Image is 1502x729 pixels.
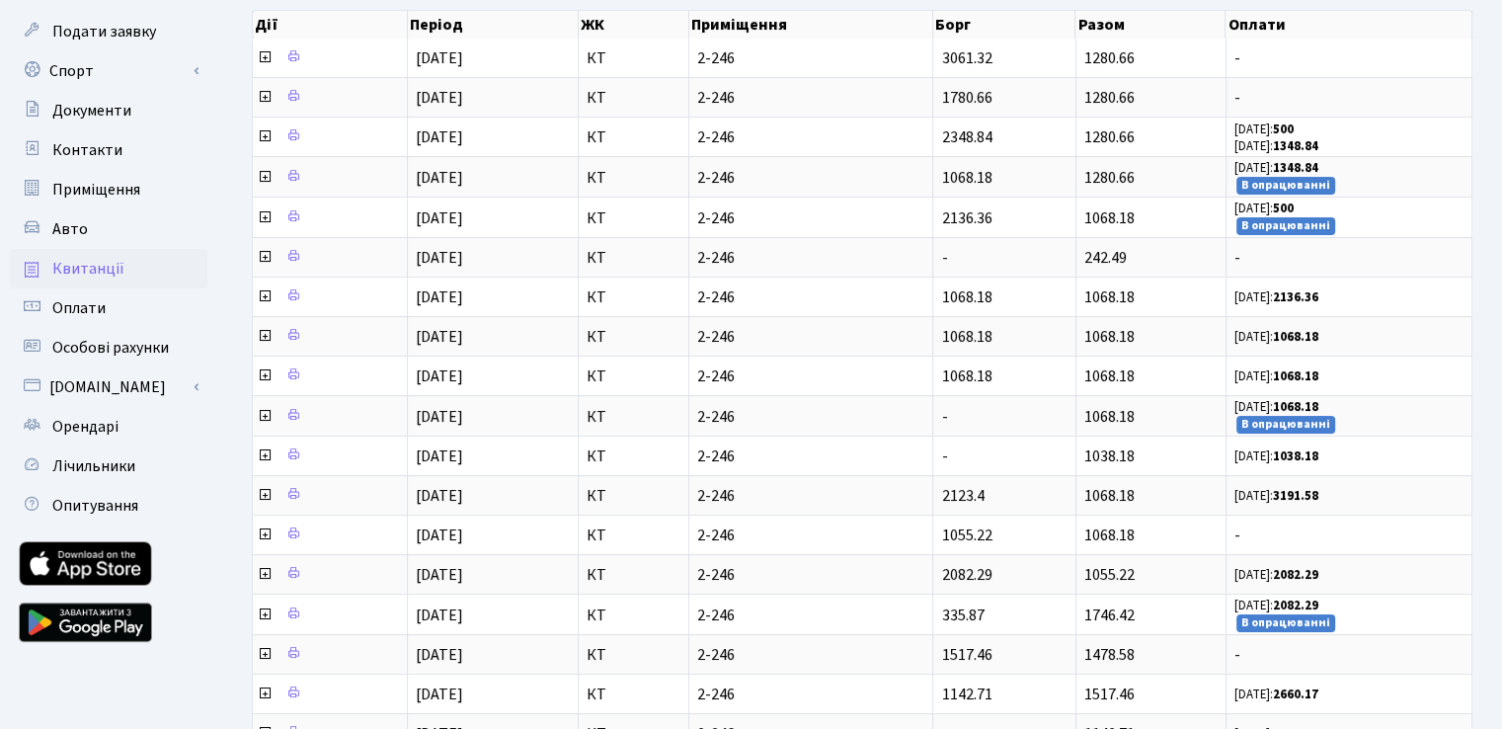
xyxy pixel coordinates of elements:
small: В опрацюванні [1236,217,1335,235]
th: Дії [253,11,408,39]
span: 2-246 [697,90,925,106]
span: Опитування [52,495,138,517]
b: 3191.58 [1273,487,1318,505]
b: 1068.18 [1273,328,1318,346]
span: 2-246 [697,368,925,384]
span: 2136.36 [941,207,991,229]
small: [DATE]: [1234,447,1318,465]
span: 2-246 [697,448,925,464]
span: 1142.71 [941,684,991,705]
span: 1280.66 [1084,126,1135,148]
span: КТ [587,250,679,266]
small: В опрацюванні [1236,416,1335,434]
a: Лічильники [10,446,207,486]
span: Подати заявку [52,21,156,42]
span: Оплати [52,297,106,319]
span: КТ [587,90,679,106]
span: 2-246 [697,289,925,305]
span: 1280.66 [1084,167,1135,189]
span: КТ [587,329,679,345]
a: Спорт [10,51,207,91]
th: Період [408,11,579,39]
span: 2348.84 [941,126,991,148]
a: Авто [10,209,207,249]
span: 2-246 [697,250,925,266]
th: Приміщення [689,11,934,39]
span: [DATE] [416,445,463,467]
span: - [1234,527,1463,543]
span: [DATE] [416,286,463,308]
span: 2-246 [697,409,925,425]
span: 1517.46 [941,644,991,666]
span: 2-246 [697,488,925,504]
small: [DATE]: [1234,200,1294,217]
span: 335.87 [941,605,984,626]
small: [DATE]: [1234,367,1318,385]
span: [DATE] [416,207,463,229]
small: [DATE]: [1234,328,1318,346]
span: 1068.18 [1084,207,1135,229]
span: [DATE] [416,564,463,586]
a: Особові рахунки [10,328,207,367]
span: 1068.18 [941,326,991,348]
span: [DATE] [416,485,463,507]
span: 1055.22 [941,525,991,546]
span: 1068.18 [1084,406,1135,428]
span: 1068.18 [1084,525,1135,546]
span: КТ [587,687,679,702]
small: [DATE]: [1234,159,1318,177]
small: [DATE]: [1234,288,1318,306]
span: Лічильники [52,455,135,477]
span: [DATE] [416,644,463,666]
span: КТ [587,50,679,66]
b: 2082.29 [1273,597,1318,614]
a: Приміщення [10,170,207,209]
b: 500 [1273,200,1294,217]
span: [DATE] [416,365,463,387]
span: 2-246 [697,129,925,145]
span: [DATE] [416,167,463,189]
span: Орендарі [52,416,119,438]
span: 1478.58 [1084,644,1135,666]
a: Квитанції [10,249,207,288]
b: 1348.84 [1273,137,1318,155]
a: Документи [10,91,207,130]
small: В опрацюванні [1236,614,1335,632]
span: - [941,445,947,467]
span: [DATE] [416,326,463,348]
span: 1068.18 [1084,326,1135,348]
span: 2-246 [697,170,925,186]
span: 2-246 [697,329,925,345]
span: 2-246 [697,647,925,663]
span: 1068.18 [941,286,991,308]
span: [DATE] [416,87,463,109]
small: [DATE]: [1234,398,1318,416]
span: 1517.46 [1084,684,1135,705]
span: КТ [587,567,679,583]
span: Квитанції [52,258,124,280]
span: [DATE] [416,605,463,626]
span: [DATE] [416,126,463,148]
span: КТ [587,409,679,425]
span: [DATE] [416,684,463,705]
b: 1068.18 [1273,367,1318,385]
span: 1055.22 [1084,564,1135,586]
b: 1068.18 [1273,398,1318,416]
span: 1780.66 [941,87,991,109]
span: [DATE] [416,525,463,546]
a: Подати заявку [10,12,207,51]
span: КТ [587,607,679,623]
span: - [1234,250,1463,266]
span: 242.49 [1084,247,1127,269]
span: - [1234,50,1463,66]
small: В опрацюванні [1236,177,1335,195]
span: 2-246 [697,567,925,583]
th: Оплати [1225,11,1471,39]
small: [DATE]: [1234,137,1318,155]
span: КТ [587,289,679,305]
a: [DOMAIN_NAME] [10,367,207,407]
a: Контакти [10,130,207,170]
span: 1038.18 [1084,445,1135,467]
span: 1068.18 [1084,485,1135,507]
span: 1746.42 [1084,605,1135,626]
